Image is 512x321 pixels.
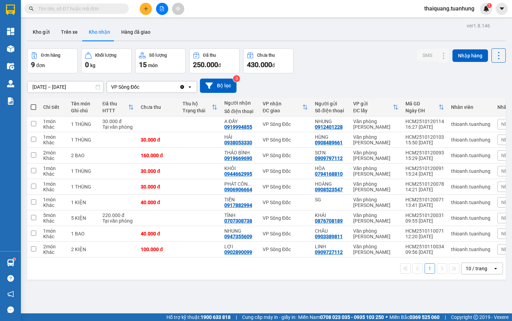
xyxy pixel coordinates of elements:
span: 15 [139,61,147,69]
div: 1 THÙNG [71,137,95,143]
div: 1 món [43,181,64,187]
span: Hỗ trợ kỹ thuật: [166,313,231,321]
input: Tìm tên, số ĐT hoặc mã đơn [38,5,121,13]
img: warehouse-icon [7,63,14,70]
span: | [236,313,237,321]
div: 30.000 đ [141,168,176,174]
div: Ngày ĐH [405,108,439,113]
div: Khối lượng [95,53,116,58]
div: HOÀNG [315,181,346,187]
span: Miền Bắc [389,313,440,321]
div: Khác [43,187,64,192]
sup: 1 [487,3,492,8]
div: thioanh.tuanhung [451,200,490,205]
div: 0876708189 [315,218,343,224]
div: Tại văn phòng [102,218,134,224]
div: Khác [43,124,64,130]
div: 0947355609 [224,234,252,239]
div: 1 món [43,119,64,124]
div: 1 món [43,197,64,202]
div: thioanh.tuanhung [451,184,490,190]
span: 1 [488,3,490,8]
div: 1 THÙNG [71,121,95,127]
div: 15:29 [DATE] [405,155,444,161]
span: đ [272,63,275,68]
div: 2 BAO [71,153,95,158]
button: SMS [417,49,438,62]
div: ĐC giao [263,108,302,113]
div: 0908523547 [315,187,343,192]
div: 0938053330 [224,140,252,145]
div: 30.000 đ [141,184,176,190]
div: HCM2510120031 [405,212,444,218]
div: Đã thu [102,101,128,106]
button: plus [140,3,152,15]
span: ⚪️ [386,316,388,319]
div: HCM2510120114 [405,119,444,124]
div: TIẾN [224,197,256,202]
span: món [148,63,158,68]
div: KHÔI [224,166,256,171]
div: NHUNG [224,228,256,234]
div: VP Sông Đốc [263,168,308,174]
div: Khác [43,202,64,208]
div: HTTT [102,108,128,113]
div: 15:50 [DATE] [405,140,444,145]
div: 30.000 đ [102,119,134,124]
div: 0909797112 [315,155,343,161]
img: icon-new-feature [483,6,489,12]
div: 1 món [43,166,64,171]
strong: 0369 525 060 [410,314,440,320]
div: THẢO BÌNH [224,150,256,155]
div: VP nhận [263,101,302,106]
button: Chưa thu430.000đ [243,48,294,73]
div: Khác [43,234,64,239]
svg: open [187,84,193,90]
div: 16:27 [DATE] [405,124,444,130]
div: Đơn hàng [41,53,60,58]
button: caret-down [496,3,508,15]
span: 430.000 [247,61,272,69]
div: KHÁI [315,212,346,218]
div: 1 món [43,134,64,140]
button: file-add [156,3,168,15]
span: 250.000 [193,61,218,69]
div: 40.000 đ [141,200,176,205]
div: 0707308738 [224,218,252,224]
div: Đã thu [203,53,216,58]
th: Toggle SortBy [259,98,311,117]
span: file-add [160,6,164,11]
div: thioanh.tuanhung [451,121,490,127]
div: VP Sông Đốc [263,137,308,143]
div: Chưa thu [141,104,176,110]
button: Hàng đã giao [116,24,156,40]
div: VP Sông Đốc [263,121,308,127]
button: Kho nhận [83,24,116,40]
div: 1 KIỆN [71,200,95,205]
span: đ [218,63,221,68]
div: 100.000 đ [141,247,176,252]
div: VP Sông Đốc [263,231,308,236]
div: Chi tiết [43,104,64,110]
div: 0919994855 [224,124,252,130]
div: Khác [43,249,64,255]
div: 0909727112 [315,249,343,255]
div: 1 THÙNG [71,168,95,174]
div: Khác [43,171,64,177]
div: 1 BAO [71,231,95,236]
span: | [445,313,446,321]
div: 5 KIỆN [71,215,95,221]
button: Đã thu250.000đ [189,48,240,73]
div: LỢI [224,244,256,249]
div: PHÁT CÔNG THÀNH [224,181,256,187]
div: HẢI [224,134,256,140]
input: Selected VP Sông Đốc. [140,83,141,90]
div: Văn phòng [PERSON_NAME] [353,212,398,224]
div: HCM2510120091 [405,166,444,171]
div: 30.000 đ [141,137,176,143]
div: HÙNG [315,134,346,140]
div: thioanh.tuanhung [451,215,490,221]
div: Tên món [71,101,95,106]
div: HCM2510120103 [405,134,444,140]
div: thioanh.tuanhung [451,247,490,252]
